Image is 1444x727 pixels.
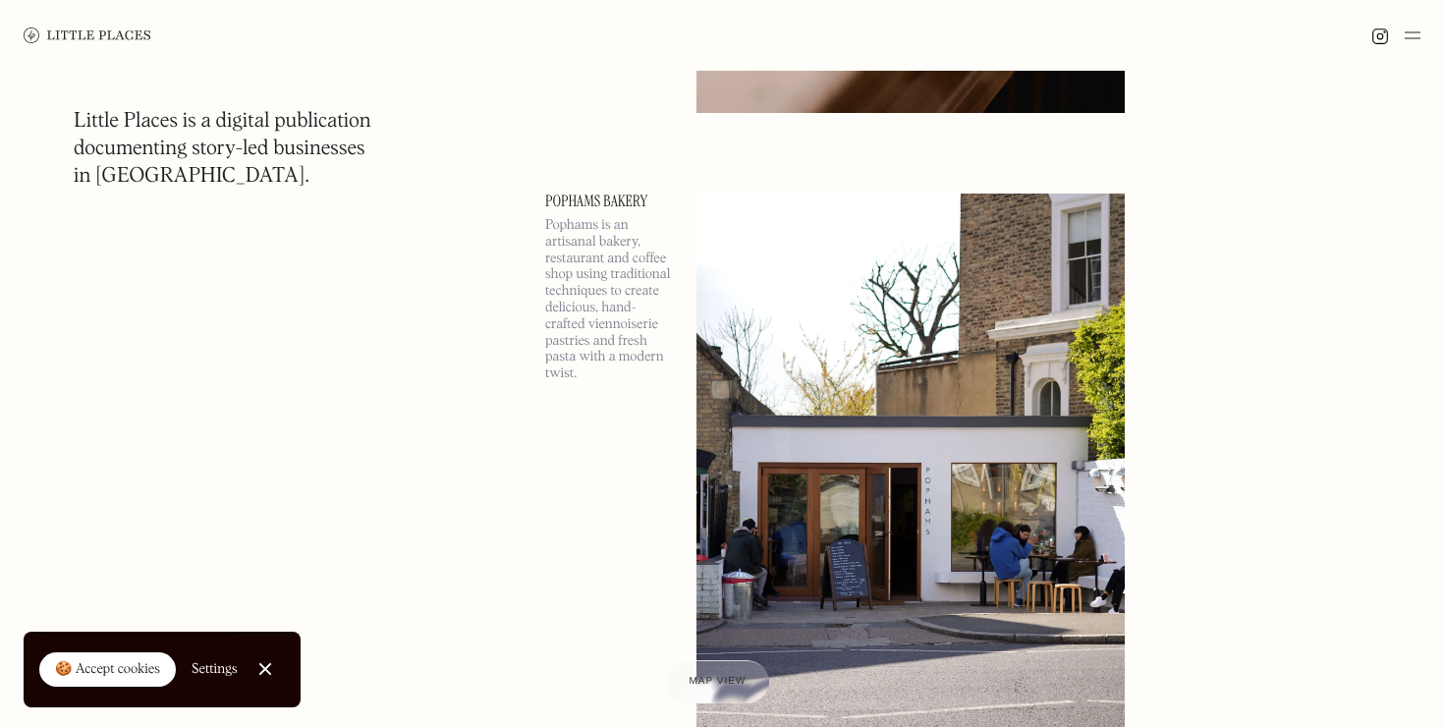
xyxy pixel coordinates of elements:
p: Pophams is an artisanal bakery, restaurant and coffee shop using traditional techniques to create... [545,217,673,382]
div: Close Cookie Popup [264,669,265,670]
a: 🍪 Accept cookies [39,652,176,688]
span: Map view [690,676,747,687]
a: Settings [192,647,238,692]
div: 🍪 Accept cookies [55,660,160,680]
a: Close Cookie Popup [246,649,285,689]
h1: Little Places is a digital publication documenting story-led businesses in [GEOGRAPHIC_DATA]. [74,108,371,191]
a: Pophams Bakery [545,194,673,209]
div: Settings [192,662,238,676]
a: Map view [666,660,770,703]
